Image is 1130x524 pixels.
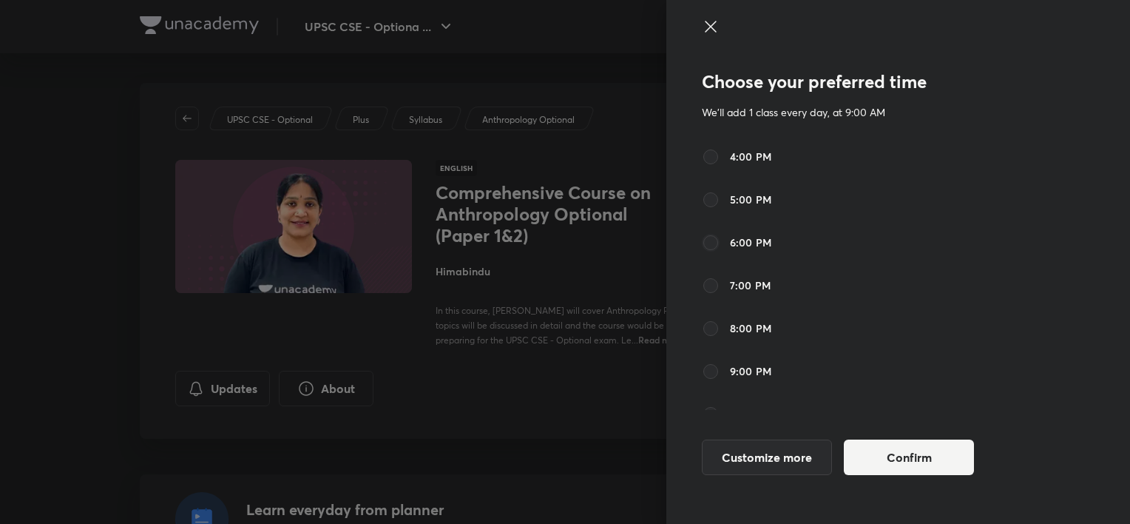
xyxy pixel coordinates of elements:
[730,149,771,164] span: 4:00 PM
[702,71,1009,93] h3: Choose your preferred time
[730,192,771,207] span: 5:00 PM
[844,440,974,475] button: Confirm
[730,278,771,293] span: 7:00 PM
[730,363,771,379] span: 9:00 PM
[730,235,771,250] span: 6:00 PM
[702,440,832,475] button: Customize more
[702,104,1009,120] p: We'll add 1 class every day, at 9:00 AM
[730,406,777,422] span: 10:00 PM
[730,320,771,336] span: 8:00 PM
